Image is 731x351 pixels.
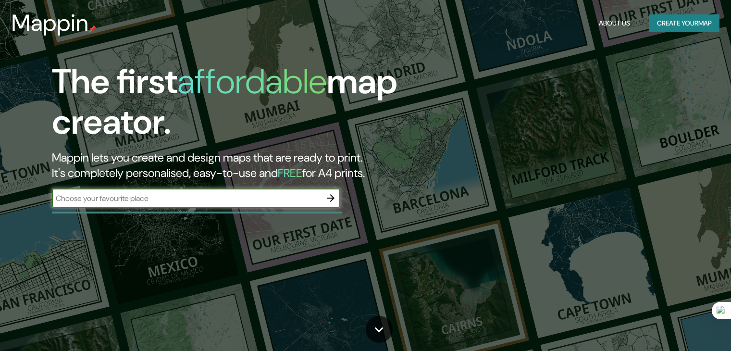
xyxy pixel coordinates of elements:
[12,10,89,37] h3: Mappin
[278,165,302,180] h5: FREE
[52,62,418,150] h1: The first map creator.
[52,193,321,204] input: Choose your favourite place
[177,59,327,104] h1: affordable
[645,313,720,340] iframe: Help widget launcher
[52,150,418,181] h2: Mappin lets you create and design maps that are ready to print. It's completely personalised, eas...
[595,14,634,32] button: About Us
[649,14,719,32] button: Create yourmap
[89,25,97,33] img: mappin-pin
